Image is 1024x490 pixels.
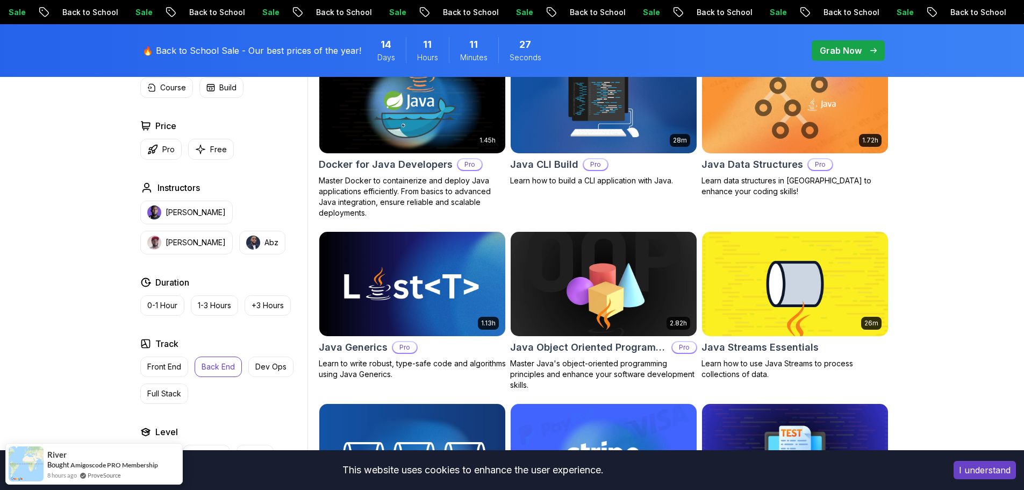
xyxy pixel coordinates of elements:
[954,461,1016,479] button: Accept cookies
[140,231,233,254] button: instructor img[PERSON_NAME]
[147,205,161,219] img: instructor img
[140,201,233,224] button: instructor img[PERSON_NAME]
[319,340,388,355] h2: Java Generics
[70,461,158,469] a: Amigoscode PRO Membership
[469,37,478,52] span: 11 Minutes
[190,450,223,460] p: Mid-level
[510,52,541,63] span: Seconds
[244,450,267,460] p: Senior
[8,458,937,482] div: This website uses cookies to enhance the user experience.
[379,7,414,18] p: Sale
[519,37,531,52] span: 27 Seconds
[458,159,482,170] p: Pro
[701,358,889,380] p: Learn how to use Java Streams to process collections of data.
[155,425,178,438] h2: Level
[319,157,453,172] h2: Docker for Java Developers
[155,119,176,132] h2: Price
[864,319,878,328] p: 26m
[701,340,819,355] h2: Java Streams Essentials
[253,7,287,18] p: Sale
[142,44,361,57] p: 🔥 Back to School Sale - Our best prices of the year!
[381,37,391,52] span: 14 Days
[162,144,175,155] p: Pro
[697,47,892,156] img: Java Data Structures card
[460,52,488,63] span: Minutes
[887,7,921,18] p: Sale
[319,231,506,380] a: Java Generics card1.13hJava GenericsProLearn to write robust, type-safe code and algorithms using...
[140,139,182,160] button: Pro
[511,232,697,336] img: Java Object Oriented Programming card
[941,7,1014,18] p: Back to School
[702,232,888,336] img: Java Streams Essentials card
[820,44,862,57] p: Grab Now
[140,357,188,377] button: Front End
[202,361,235,372] p: Back End
[393,342,417,353] p: Pro
[160,82,186,93] p: Course
[155,337,178,350] h2: Track
[510,340,667,355] h2: Java Object Oriented Programming
[481,319,496,328] p: 1.13h
[510,49,697,187] a: Java CLI Build card28mJava CLI BuildProLearn how to build a CLI application with Java.
[584,159,607,170] p: Pro
[140,384,188,404] button: Full Stack
[319,232,505,336] img: Java Generics card
[166,237,226,248] p: [PERSON_NAME]
[210,144,227,155] p: Free
[245,295,291,316] button: +3 Hours
[199,77,244,98] button: Build
[140,77,193,98] button: Course
[198,300,231,311] p: 1-3 Hours
[701,157,803,172] h2: Java Data Structures
[701,49,889,197] a: Java Data Structures card1.72hJava Data StructuresProLearn data structures in [GEOGRAPHIC_DATA] t...
[147,388,181,399] p: Full Stack
[147,300,177,311] p: 0-1 Hour
[687,7,760,18] p: Back to School
[188,139,234,160] button: Free
[862,136,878,145] p: 1.72h
[252,300,284,311] p: +3 Hours
[246,236,260,250] img: instructor img
[88,471,121,480] a: ProveSource
[319,358,506,380] p: Learn to write robust, type-safe code and algorithms using Java Generics.
[433,7,506,18] p: Back to School
[506,7,541,18] p: Sale
[248,357,293,377] button: Dev Ops
[672,342,696,353] p: Pro
[510,231,697,390] a: Java Object Oriented Programming card2.82hJava Object Oriented ProgrammingProMaster Java's object...
[319,49,506,219] a: Docker for Java Developers card1.45hDocker for Java DevelopersProMaster Docker to containerize an...
[237,445,274,465] button: Senior
[510,175,697,186] p: Learn how to build a CLI application with Java.
[510,157,578,172] h2: Java CLI Build
[560,7,633,18] p: Back to School
[760,7,794,18] p: Sale
[219,82,237,93] p: Build
[166,207,226,218] p: [PERSON_NAME]
[479,136,496,145] p: 1.45h
[9,446,44,481] img: provesource social proof notification image
[126,7,160,18] p: Sale
[319,175,506,218] p: Master Docker to containerize and deploy Java applications efficiently. From basics to advanced J...
[670,319,687,328] p: 2.82h
[264,237,278,248] p: Abz
[673,136,687,145] p: 28m
[306,7,379,18] p: Back to School
[140,295,184,316] button: 0-1 Hour
[183,445,230,465] button: Mid-level
[701,231,889,380] a: Java Streams Essentials card26mJava Streams EssentialsLearn how to use Java Streams to process co...
[423,37,432,52] span: 11 Hours
[319,49,505,154] img: Docker for Java Developers card
[47,460,69,469] span: Bought
[511,49,697,154] img: Java CLI Build card
[417,52,438,63] span: Hours
[701,175,889,197] p: Learn data structures in [GEOGRAPHIC_DATA] to enhance your coding skills!
[510,358,697,390] p: Master Java's object-oriented programming principles and enhance your software development skills.
[47,450,67,459] span: River
[191,295,238,316] button: 1-3 Hours
[157,181,200,194] h2: Instructors
[814,7,887,18] p: Back to School
[155,276,189,289] h2: Duration
[239,231,285,254] button: instructor imgAbz
[147,236,161,250] img: instructor img
[633,7,668,18] p: Sale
